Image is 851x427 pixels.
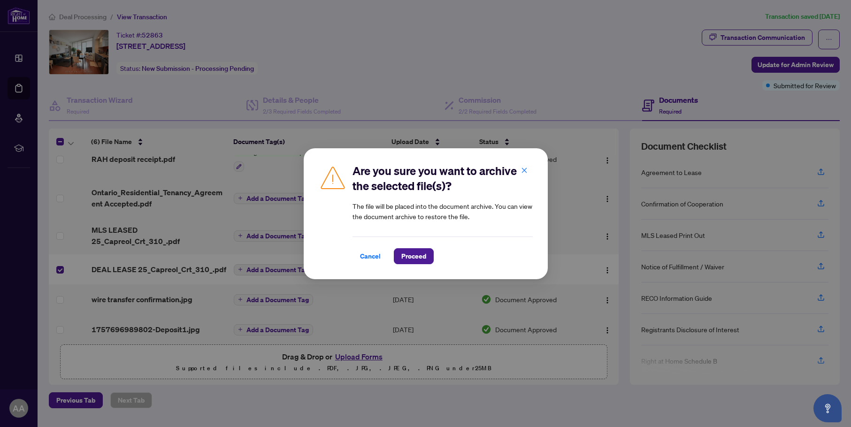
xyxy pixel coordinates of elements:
article: The file will be placed into the document archive. You can view the document archive to restore t... [353,201,533,221]
h2: Are you sure you want to archive the selected file(s)? [353,163,533,193]
button: Proceed [394,248,434,264]
span: Proceed [401,249,426,264]
button: Cancel [353,248,388,264]
span: Cancel [360,249,381,264]
button: Open asap [813,394,842,422]
img: Caution Icon [319,163,347,191]
span: close [521,167,528,173]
